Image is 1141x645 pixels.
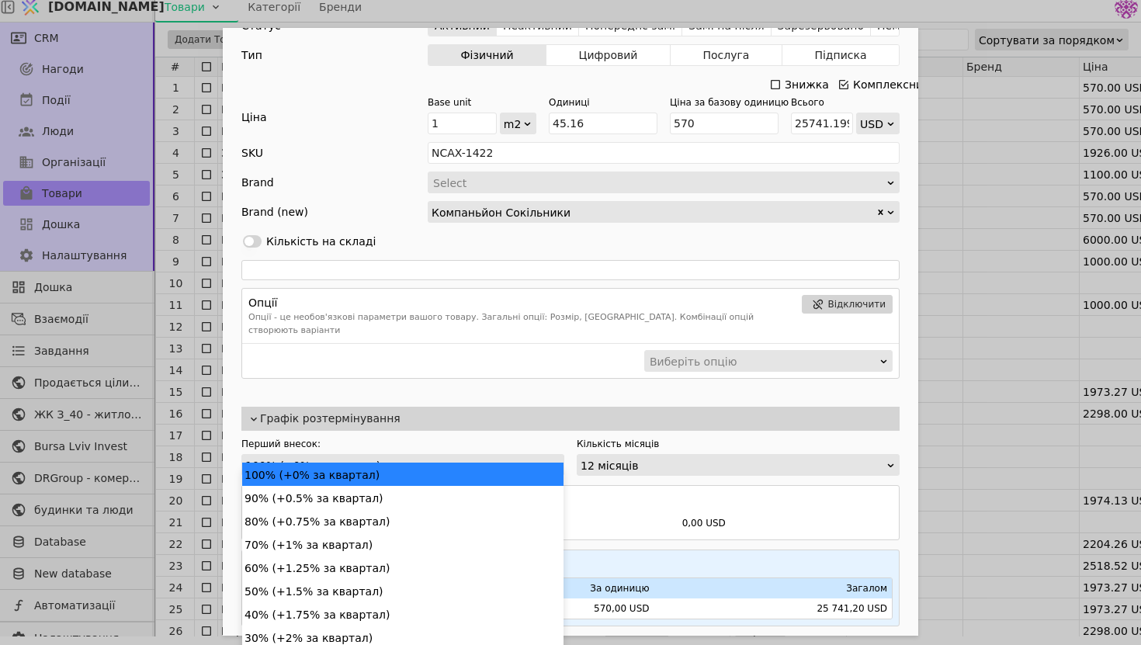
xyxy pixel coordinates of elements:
h4: Графік платежів [248,492,893,508]
div: Компаньйон Сокільники [432,202,876,222]
div: 0,00 USD [682,516,893,530]
button: Фізичний [428,44,546,66]
div: 25 741,20 USD [465,516,675,530]
div: Одиниці [549,95,648,109]
div: Ціна за базову одиницю [670,95,769,109]
div: Brand (new) [241,201,308,223]
div: Кількість на складі [266,234,376,250]
th: Загалом [654,578,893,598]
div: Комплексний [853,74,930,95]
div: Base unit [428,95,527,109]
td: 25 741,20 USD [654,598,893,619]
h3: Опції [248,295,796,311]
button: Відключити [802,295,893,314]
div: SKU [241,142,263,164]
div: 90% (+0.5% за квартал) [242,486,564,509]
div: 100% (+0% за квартал) [242,463,564,486]
div: Ціна [241,109,428,134]
div: 12 місяців [581,455,886,477]
div: Всього [791,95,890,109]
label: Перший внесок: [241,437,564,451]
div: 100% (+0% за квартал) [245,455,550,477]
div: 60% (+1.25% за квартал) [242,556,564,579]
div: Select [433,172,884,194]
div: USD [860,113,886,135]
label: Кількість місяців [577,437,900,451]
button: Цифровий [546,44,671,66]
button: Підписка [782,44,899,66]
div: Виберіть опцію [650,351,877,373]
div: Тип [241,44,262,66]
h4: Підсумкова вартість [248,557,893,573]
div: 80% (+0.75% за квартал) [242,509,564,532]
div: m2 [504,113,522,135]
span: Графік розтермінування [260,411,893,427]
div: Знижка [785,74,829,95]
div: Add Opportunity [223,28,918,636]
p: Опції - це необов'язкові параметри вашого товару. Загальні опції: Розмір, [GEOGRAPHIC_DATA]. Комб... [248,311,796,337]
div: Brand [241,172,274,193]
div: 50% (+1.5% за квартал) [242,579,564,602]
div: 70% (+1% за квартал) [242,532,564,556]
button: Послуга [671,44,782,66]
div: 40% (+1.75% за квартал) [242,602,564,626]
